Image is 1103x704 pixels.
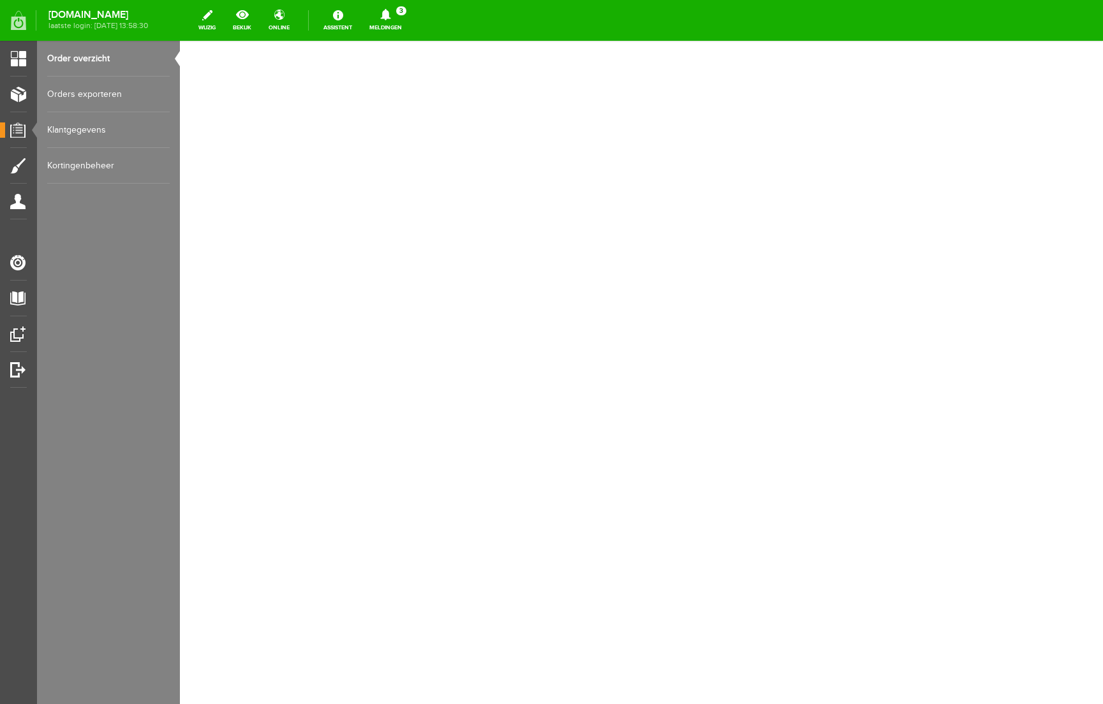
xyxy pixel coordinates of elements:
[396,6,406,15] span: 3
[191,6,223,34] a: wijzig
[47,148,170,184] a: Kortingenbeheer
[48,22,148,29] span: laatste login: [DATE] 13:58:30
[47,112,170,148] a: Klantgegevens
[261,6,297,34] a: online
[225,6,259,34] a: bekijk
[362,6,410,34] a: Meldingen3
[316,6,360,34] a: Assistent
[47,41,170,77] a: Order overzicht
[47,77,170,112] a: Orders exporteren
[48,11,148,18] strong: [DOMAIN_NAME]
